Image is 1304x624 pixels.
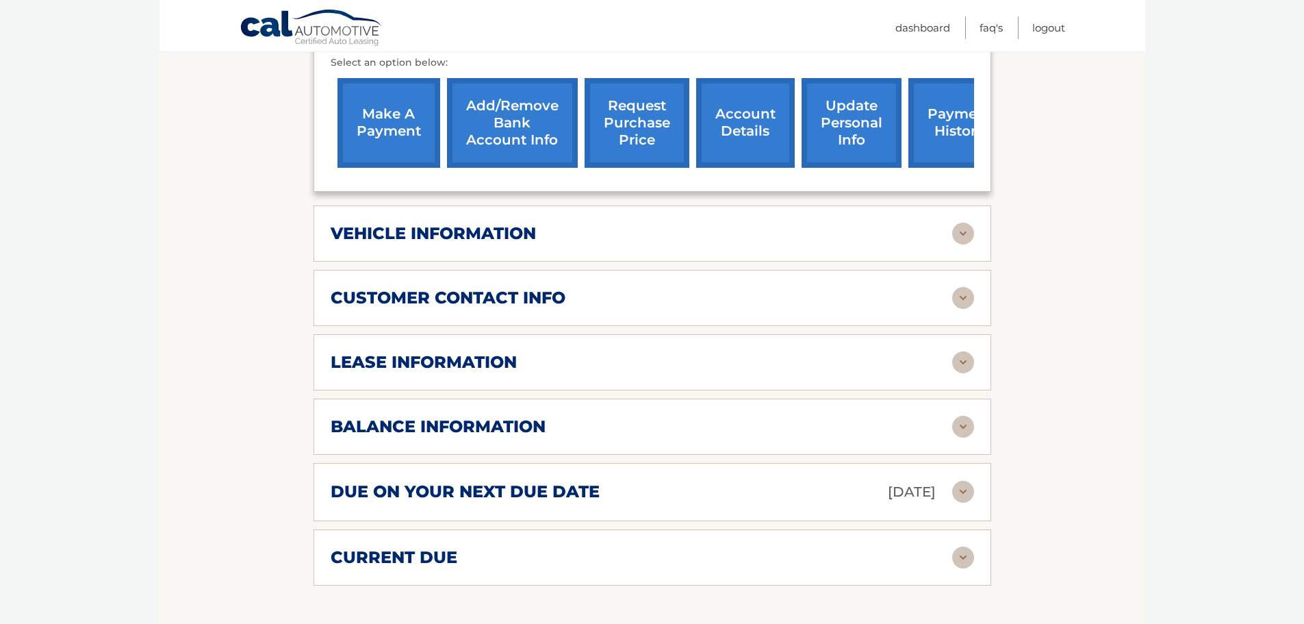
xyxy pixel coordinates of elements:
img: accordion-rest.svg [952,481,974,503]
p: [DATE] [888,480,936,504]
a: payment history [908,78,1011,168]
a: request purchase price [585,78,689,168]
a: FAQ's [980,16,1003,39]
h2: vehicle information [331,223,536,244]
a: Cal Automotive [240,9,383,49]
img: accordion-rest.svg [952,547,974,569]
img: accordion-rest.svg [952,416,974,438]
h2: current due [331,547,457,568]
h2: balance information [331,416,546,437]
a: account details [696,78,795,168]
h2: lease information [331,352,517,373]
p: Select an option below: [331,55,974,71]
a: Logout [1032,16,1065,39]
a: Add/Remove bank account info [447,78,578,168]
img: accordion-rest.svg [952,223,974,245]
a: Dashboard [895,16,950,39]
a: update personal info [802,78,902,168]
img: accordion-rest.svg [952,287,974,309]
h2: due on your next due date [331,482,600,502]
a: make a payment [337,78,440,168]
img: accordion-rest.svg [952,351,974,373]
h2: customer contact info [331,288,565,308]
